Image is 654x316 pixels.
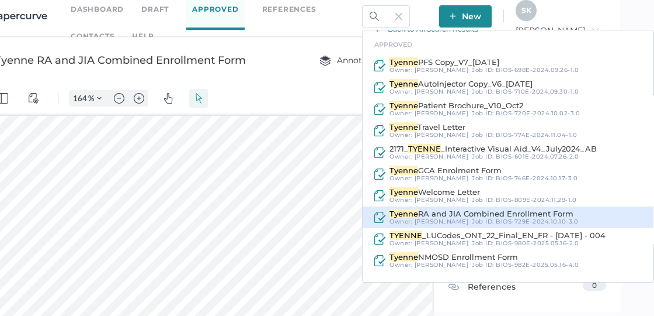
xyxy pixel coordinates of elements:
[363,228,653,250] a: TYENNE_LUCodes_ONT_22_Final_EN_FR - [DATE] - 004 Owner: [PERSON_NAME] Job ID: BIOS-980E-2025.05.1...
[363,77,653,98] a: TyenneAutoInjector Copy_V6_[DATE] Owner: [PERSON_NAME] Job ID: BIOS-710E-2024.09.30-1.0
[418,187,480,197] span: Welcome Letter
[395,13,402,20] img: cross-light-grey.10ea7ca4.svg
[71,3,124,16] a: Dashboard
[141,3,169,16] a: Draft
[71,30,114,43] a: Contacts
[496,261,579,269] span: BIOS-982E-2025.05.16-4.0
[418,122,465,132] span: Travel Letter
[415,153,469,160] span: [PERSON_NAME]
[418,209,573,218] span: RA and JIA Combined Enrollment Form
[496,88,579,95] span: BIOS-710E-2024.09.30-1.0
[418,252,518,262] span: NMOSD Enrollment Form
[472,175,578,182] div: Job ID :
[363,250,653,272] a: TyenneNMOSD Enrollment Form Owner: [PERSON_NAME] Job ID: BIOS-982E-2025.05.16-4.0
[389,122,418,132] span: Tyenne
[374,212,386,223] img: approved-icon.9c241b8e.svg
[389,187,418,197] span: Tyenne
[422,231,606,240] span: _LUCodes_ONT_22_Final_EN_FR - [DATE] - 004
[516,25,599,36] span: [PERSON_NAME]
[496,66,579,74] span: BIOS-698E-2024.09.26-1.0
[389,88,468,95] div: Owner:
[389,252,418,262] span: Tyenne
[389,175,468,182] div: Owner:
[389,197,468,204] div: Owner:
[408,144,441,153] span: TYENNE
[418,79,533,88] span: AutoInjector Copy_V6_[DATE]
[389,110,468,117] div: Owner:
[389,262,468,269] div: Owner:
[415,196,469,204] span: [PERSON_NAME]
[415,239,469,247] span: [PERSON_NAME]
[389,240,468,247] div: Owner:
[319,55,331,66] img: annotation-layers.cc6d0e6b.svg
[415,174,469,182] span: [PERSON_NAME]
[389,166,418,175] span: Tyenne
[319,55,387,66] span: Annotations
[591,26,599,34] i: arrow_right
[496,239,579,247] span: BIOS-980E-2025.05.16-2.0
[363,120,653,142] a: TyenneTravel Letter Owner: [PERSON_NAME] Job ID: BIOS-774E-2024.11.04-1.0
[363,55,653,77] a: TyennePFS Copy_V7_[DATE] Owner: [PERSON_NAME] Job ID: BIOS-698E-2024.09.26-1.0
[496,153,579,160] span: BIOS-601E-2024.07.26-2.0
[448,280,606,296] a: References0
[472,132,577,139] div: Job ID :
[389,132,468,139] div: Owner:
[472,153,579,160] div: Job ID :
[132,30,154,43] div: help
[389,218,468,225] div: Owner:
[370,12,379,21] img: search.bf03fe8b.svg
[496,131,577,139] span: BIOS-774E-2024.11.04-1.0
[374,104,386,115] img: approved-icon.9c241b8e.svg
[418,101,523,110] span: Patient Brochure_V10_Oct2
[389,67,468,74] div: Owner:
[496,196,576,204] span: BIOS-809E-2024.11.29-1.0
[472,67,579,74] div: Job ID :
[363,98,653,120] a: TyennePatient Brochure_V10_Oct2 Owner: [PERSON_NAME] Job ID: BIOS-720E-2024.10.02-3.0
[389,101,418,110] span: Tyenne
[439,5,492,28] button: New
[374,40,642,49] div: approved
[441,144,597,153] span: _Interactive Visual Aid_V4_July2024_AB
[415,131,469,139] span: [PERSON_NAME]
[389,79,418,88] span: Tyenne
[389,144,408,153] span: 2171_
[308,49,399,71] button: Annotations
[472,218,578,225] div: Job ID :
[374,82,386,93] img: approved-icon.9c241b8e.svg
[592,281,597,290] span: 0
[374,125,386,136] img: approved-icon.9c241b8e.svg
[389,153,468,160] div: Owner:
[415,218,469,225] span: [PERSON_NAME]
[374,147,386,158] img: approved-icon.9c241b8e.svg
[496,109,580,117] span: BIOS-720E-2024.10.02-3.0
[363,207,653,228] a: TyenneRA and JIA Combined Enrollment Form Owner: [PERSON_NAME] Job ID: BIOS-729E-2024.10.10-3.0
[389,231,422,240] span: TYENNE
[496,218,578,225] span: BIOS-729E-2024.10.10-3.0
[415,109,469,117] span: [PERSON_NAME]
[363,185,653,207] a: TyenneWelcome Letter Owner: [PERSON_NAME] Job ID: BIOS-809E-2024.11.29-1.0
[472,240,579,247] div: Job ID :
[363,163,653,185] a: TyenneGCA Enrolment Form Owner: [PERSON_NAME] Job ID: BIOS-746E-2024.10.17-3.0
[418,166,502,175] span: GCA Enrolment Form
[415,66,469,74] span: [PERSON_NAME]
[415,261,469,269] span: [PERSON_NAME]
[496,174,578,182] span: BIOS-746E-2024.10.17-3.0
[418,57,499,67] span: PFS Copy_V7_[DATE]
[262,3,316,16] a: References
[389,209,418,218] span: Tyenne
[472,110,580,117] div: Job ID :
[472,197,576,204] div: Job ID :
